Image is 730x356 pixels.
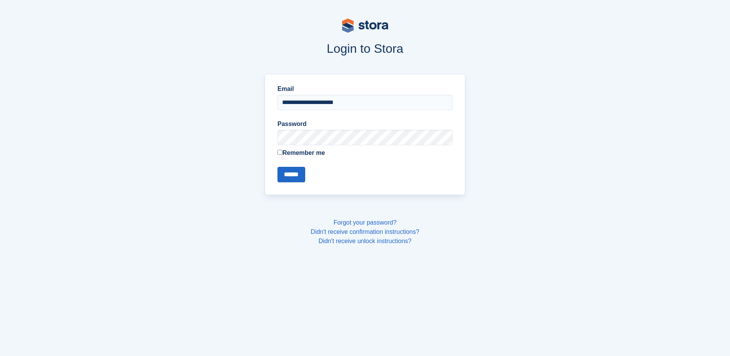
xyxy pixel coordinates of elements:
[277,150,282,155] input: Remember me
[118,42,612,55] h1: Login to Stora
[334,219,397,226] a: Forgot your password?
[311,228,419,235] a: Didn't receive confirmation instructions?
[342,18,388,33] img: stora-logo-53a41332b3708ae10de48c4981b4e9114cc0af31d8433b30ea865607fb682f29.svg
[277,148,453,158] label: Remember me
[277,84,453,94] label: Email
[319,238,411,244] a: Didn't receive unlock instructions?
[277,119,453,129] label: Password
